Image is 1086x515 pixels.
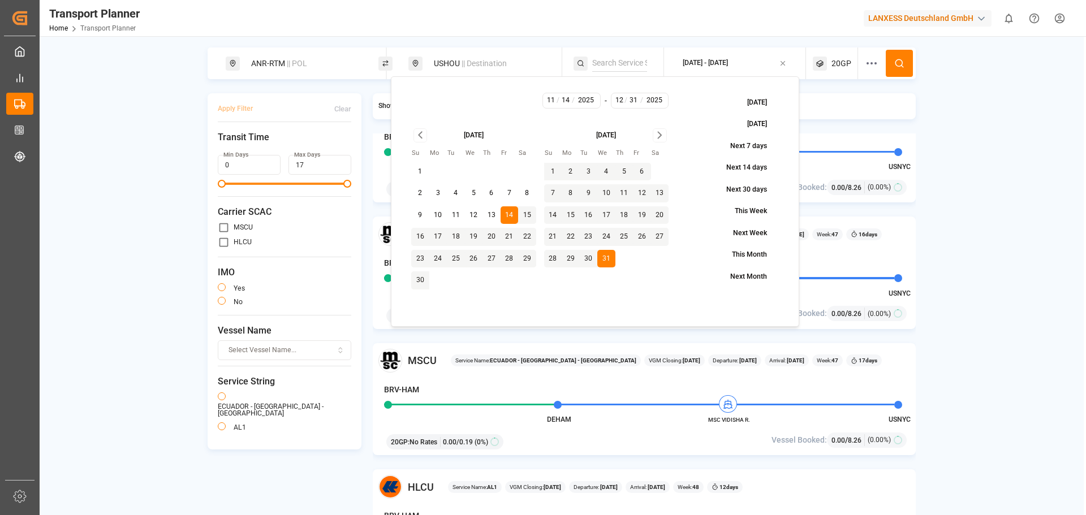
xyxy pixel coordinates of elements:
span: VGM Closing: [510,483,561,491]
button: 23 [580,228,598,246]
button: Next 7 days [704,136,779,156]
b: 12 days [719,484,738,490]
b: ECUADOR - [GEOGRAPHIC_DATA] - [GEOGRAPHIC_DATA] [490,357,636,363]
b: 17 days [859,357,877,363]
button: 7 [544,184,562,202]
button: 18 [447,228,465,246]
th: Thursday [482,148,501,159]
button: 8 [518,184,536,202]
button: 17 [429,228,447,246]
button: 10 [429,206,447,224]
button: This Week [709,202,779,222]
a: Home [49,24,68,32]
img: Carrier [378,349,402,373]
button: 30 [411,271,429,289]
input: YYYY [643,96,666,106]
button: 2 [562,163,580,181]
div: / [831,308,865,319]
button: 29 [562,250,580,268]
span: 0.00 / 0.19 [443,437,473,447]
div: / [831,181,865,193]
th: Tuesday [447,148,465,159]
span: 0.00 [831,310,845,318]
button: 7 [501,184,519,202]
button: [DATE] - [DATE] [671,53,799,75]
b: [DATE] [786,231,804,237]
button: 21 [501,228,519,246]
div: ANR-RTM [244,53,367,74]
th: Thursday [615,148,633,159]
div: / [831,434,865,446]
b: 16 days [859,231,877,237]
button: 27 [651,228,669,246]
span: Service Name: [453,483,497,491]
span: Week: [678,483,699,491]
img: Carrier [378,475,402,499]
button: Next Month [704,267,779,287]
div: - [605,93,607,109]
button: 15 [518,206,536,224]
button: 6 [633,163,651,181]
span: No Rates [410,437,437,447]
b: [DATE] [599,484,618,490]
span: Arrival: [630,483,665,491]
span: Service Name: [455,356,636,365]
button: 22 [562,228,580,246]
button: 6 [482,184,501,202]
input: YYYY [574,96,598,106]
button: 25 [447,250,465,268]
span: 8.26 [848,184,861,192]
span: Vessel Booked: [772,308,827,319]
button: Go to next month [653,128,667,142]
button: 9 [580,184,598,202]
span: HLCU [408,479,434,495]
b: [DATE] [683,357,700,363]
span: Maximum [343,180,351,188]
button: 29 [518,250,536,268]
span: 0.00 [831,184,845,192]
span: (0.00%) [868,435,891,445]
img: Carrier [378,222,402,246]
b: [DATE] [786,357,804,363]
th: Friday [633,148,651,159]
b: 48 [692,484,699,490]
span: Service String [218,375,351,388]
button: Next 14 days [700,158,779,178]
button: 5 [465,184,483,202]
button: Go to previous month [413,128,428,142]
div: Clear [334,104,351,114]
span: USNYC [889,416,911,423]
button: 20 [482,228,501,246]
th: Monday [562,148,580,159]
button: Next Week [707,223,779,243]
label: yes [234,285,245,292]
button: LANXESS Deutschland GmbH [864,7,996,29]
th: Friday [501,148,519,159]
div: [DATE] [596,131,616,141]
span: || POL [287,59,307,68]
div: [DATE] [464,131,484,141]
span: 20GP : [391,437,410,447]
th: Saturday [651,148,669,159]
button: 28 [501,250,519,268]
th: Wednesday [597,148,615,159]
b: 47 [831,231,838,237]
div: Transport Planner [49,5,140,22]
span: Arrival: [769,230,804,239]
th: Sunday [544,148,562,159]
button: 26 [633,228,651,246]
button: 12 [633,184,651,202]
span: IMO [218,266,351,279]
input: D [627,96,641,106]
span: Vessel Name [218,324,351,337]
h4: BRV-HAM [384,257,419,269]
input: D [559,96,573,106]
button: 21 [544,228,562,246]
b: 47 [831,357,838,363]
label: Min Days [223,151,248,159]
button: [DATE] [721,115,779,135]
button: This Month [706,245,779,265]
button: 8 [562,184,580,202]
span: Select Vessel Name... [229,345,296,356]
span: 8.26 [848,310,861,318]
